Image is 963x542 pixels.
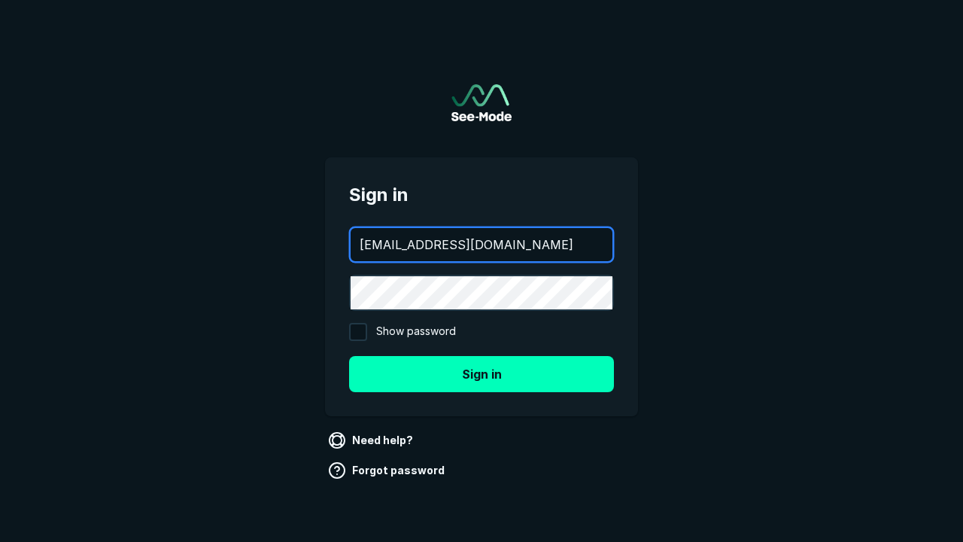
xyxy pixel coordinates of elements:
[376,323,456,341] span: Show password
[349,356,614,392] button: Sign in
[351,228,612,261] input: your@email.com
[451,84,512,121] a: Go to sign in
[325,428,419,452] a: Need help?
[349,181,614,209] span: Sign in
[451,84,512,121] img: See-Mode Logo
[325,458,451,483] a: Forgot password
